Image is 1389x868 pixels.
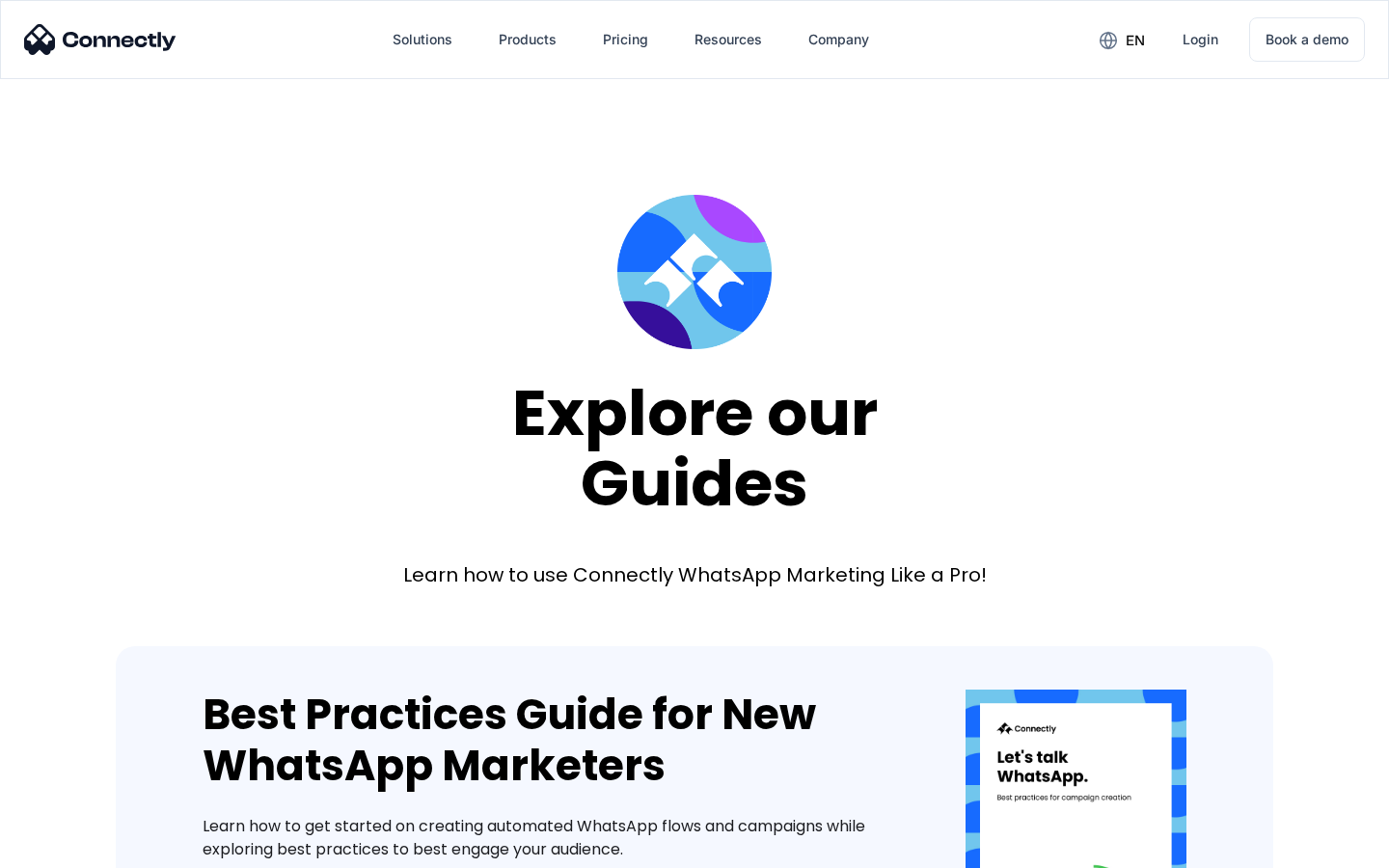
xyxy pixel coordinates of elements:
[483,16,572,63] div: Products
[393,26,452,53] div: Solutions
[19,834,116,861] aside: Language selected: English
[24,24,177,55] img: Connectly Logo
[1249,17,1365,62] a: Book a demo
[512,378,878,518] div: Explore our Guides
[1167,16,1234,63] a: Login
[203,690,908,792] div: Best Practices Guide for New WhatsApp Marketers
[203,815,908,861] div: Learn how to get started on creating automated WhatsApp flows and campaigns while exploring best ...
[1126,27,1145,54] div: en
[39,834,116,861] ul: Language list
[587,16,664,63] a: Pricing
[679,16,777,63] div: Resources
[808,26,869,53] div: Company
[694,26,762,53] div: Resources
[1183,26,1218,53] div: Login
[1084,25,1159,54] div: en
[499,26,557,53] div: Products
[377,16,468,63] div: Solutions
[403,561,987,588] div: Learn how to use Connectly WhatsApp Marketing Like a Pro!
[603,26,648,53] div: Pricing
[793,16,885,63] div: Company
